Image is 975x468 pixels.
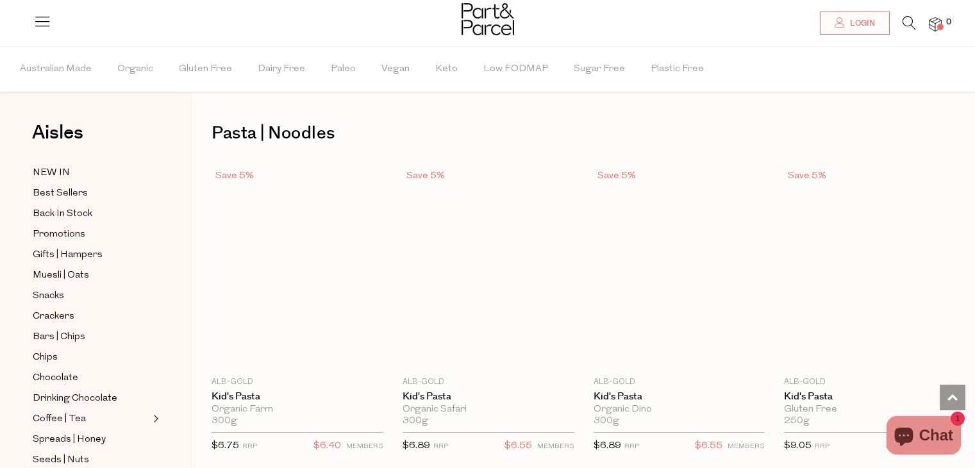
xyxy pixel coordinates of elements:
span: Chips [33,350,58,365]
h1: Pasta | Noodles [212,119,956,148]
a: Best Sellers [33,185,149,201]
span: Muesli | Oats [33,268,89,283]
span: Gifts | Hampers [33,247,103,263]
span: Aisles [32,119,83,147]
a: Seeds | Nuts [33,452,149,468]
a: Login [820,12,890,35]
span: 300g [212,415,237,427]
span: Coffee | Tea [33,412,86,427]
span: Paleo [331,47,356,92]
span: Spreads | Honey [33,432,106,447]
a: Back In Stock [33,206,149,222]
span: Organic [117,47,153,92]
a: Chocolate [33,370,149,386]
inbox-online-store-chat: Shopify online store chat [883,416,965,458]
a: Kid's Pasta [594,391,765,403]
small: RRP [433,443,448,450]
span: Snacks [33,288,64,304]
span: Low FODMAP [483,47,548,92]
div: Organic Dino [594,404,765,415]
span: 300g [403,415,428,427]
p: Alb-Gold [784,376,956,388]
p: Alb-Gold [594,376,765,388]
a: Spreads | Honey [33,431,149,447]
a: Bars | Chips [33,329,149,345]
small: RRP [624,443,639,450]
a: 0 [929,17,942,31]
div: Organic Safari [403,404,574,415]
span: $6.89 [594,441,621,451]
small: RRP [242,443,257,450]
span: Keto [435,47,458,92]
span: Login [847,18,875,29]
span: 250g [784,415,810,427]
a: Promotions [33,226,149,242]
small: MEMBERS [728,443,765,450]
span: Dairy Free [258,47,305,92]
div: Save 5% [212,167,258,185]
span: Seeds | Nuts [33,453,89,468]
span: $9.05 [784,441,812,451]
img: Part&Parcel [462,3,514,35]
span: Crackers [33,309,74,324]
div: Organic Farm [212,404,383,415]
span: Chocolate [33,371,78,386]
span: 0 [943,17,954,28]
a: Drinking Chocolate [33,390,149,406]
span: $6.55 [504,438,532,455]
p: Alb-Gold [212,376,383,388]
span: Best Sellers [33,186,88,201]
span: $6.55 [695,438,722,455]
span: Bars | Chips [33,330,85,345]
span: Australian Made [20,47,92,92]
div: Gluten Free [784,404,956,415]
span: Drinking Chocolate [33,391,117,406]
small: MEMBERS [537,443,574,450]
span: $6.75 [212,441,239,451]
small: RRP [815,443,829,450]
a: Crackers [33,308,149,324]
span: Vegan [381,47,410,92]
a: Muesli | Oats [33,267,149,283]
a: Aisles [32,123,83,155]
button: Expand/Collapse Coffee | Tea [150,411,159,426]
a: NEW IN [33,165,149,181]
div: Save 5% [784,167,830,185]
span: Promotions [33,227,85,242]
span: Sugar Free [574,47,625,92]
span: Back In Stock [33,206,92,222]
span: Gluten Free [179,47,232,92]
a: Chips [33,349,149,365]
a: Coffee | Tea [33,411,149,427]
div: Save 5% [594,167,640,185]
span: 300g [594,415,619,427]
a: Kid's Pasta [403,391,574,403]
span: $6.40 [313,438,341,455]
small: MEMBERS [346,443,383,450]
p: Alb-Gold [403,376,574,388]
span: Plastic Free [651,47,704,92]
span: $6.89 [403,441,430,451]
div: Save 5% [403,167,449,185]
a: Kid's Pasta [212,391,383,403]
a: Gifts | Hampers [33,247,149,263]
span: NEW IN [33,165,70,181]
a: Snacks [33,288,149,304]
a: Kid's Pasta [784,391,956,403]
